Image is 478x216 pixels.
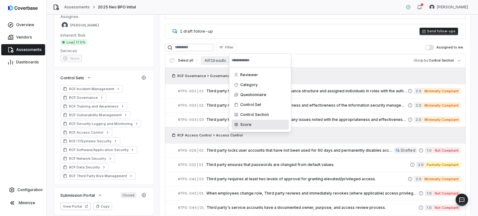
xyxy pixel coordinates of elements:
div: Control Set [232,100,289,110]
div: Questionnaire [232,90,289,100]
div: Score [232,120,289,130]
div: Control Section [232,110,289,120]
div: Category [232,80,289,90]
div: Suggestions [229,67,291,132]
div: Reviewer [232,70,289,80]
